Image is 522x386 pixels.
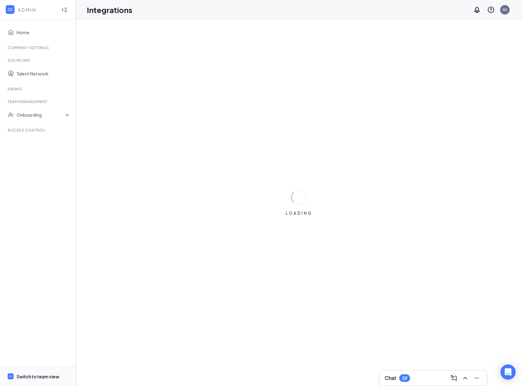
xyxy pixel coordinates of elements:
div: Switch to team view [16,373,59,380]
div: 59 [402,376,407,381]
div: ADMIN [18,7,55,13]
div: Sourcing [8,58,69,63]
svg: QuestionInfo [487,6,495,14]
button: Minimize [472,373,482,383]
div: Open Intercom Messenger [500,364,516,380]
div: Onboarding [16,112,65,118]
a: Talent Network [16,67,71,80]
svg: UserCheck [8,112,14,118]
h3: Chat [385,375,396,382]
h1: Integrations [87,4,132,15]
svg: ChevronUp [461,374,469,382]
div: Company Settings [8,45,69,50]
svg: Notifications [473,6,481,14]
div: Team Management [8,99,69,104]
button: ChevronUp [460,373,470,383]
svg: WorkstreamLogo [9,374,13,378]
svg: Minimize [473,374,480,382]
svg: WorkstreamLogo [7,6,13,13]
a: Home [16,26,71,39]
div: LOADING [283,211,315,216]
div: HJ [503,7,507,12]
button: ComposeMessage [449,373,459,383]
div: Access control [8,128,69,133]
svg: Collapse [61,7,68,13]
svg: ComposeMessage [450,374,458,382]
div: Hiring [8,86,69,92]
